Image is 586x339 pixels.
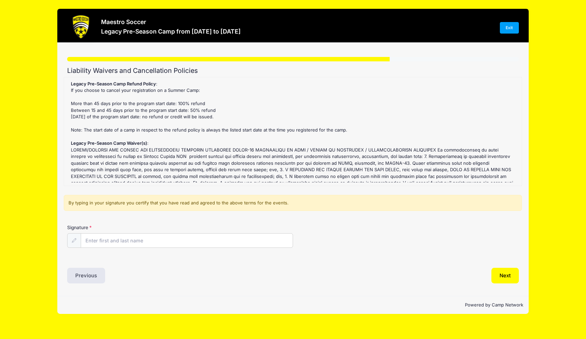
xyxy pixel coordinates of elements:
[63,302,523,308] p: Powered by Camp Network
[71,81,156,86] strong: Legacy Pre-Season Camp Refund Policy
[67,67,519,75] h2: Liability Waivers and Cancellation Policies
[67,268,105,283] button: Previous
[491,268,519,283] button: Next
[71,140,147,146] strong: Legacy Pre-Season Camp Waiver(s)
[500,22,519,34] a: Exit
[67,224,180,231] label: Signature
[101,28,241,35] h3: Legacy Pre-Season Camp from [DATE] to [DATE]
[64,195,522,211] div: By typing in your signature you certify that you have read and agreed to the above terms for the ...
[101,18,241,25] h3: Maestro Soccer
[81,233,293,248] input: Enter first and last name
[67,81,518,182] div: : If you choose to cancel your registration on a Summer Camp: More than 45 days prior to the prog...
